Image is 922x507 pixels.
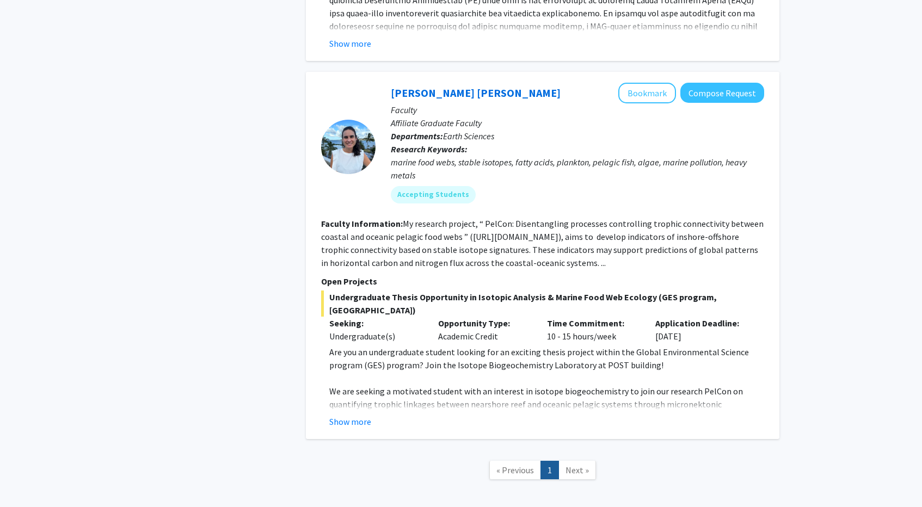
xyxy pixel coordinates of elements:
p: Affiliate Graduate Faculty [391,116,764,129]
b: Departments: [391,131,443,141]
p: Opportunity Type: [438,317,531,330]
span: « Previous [496,465,534,475]
button: Show more [329,37,371,50]
p: Are you an undergraduate student looking for an exciting thesis project within the Global Environ... [329,345,764,372]
a: 1 [540,461,559,480]
div: Academic Credit [430,317,539,343]
p: Application Deadline: [655,317,748,330]
fg-read-more: My research project, “ PelCon: Disentangling processes controlling trophic connectivity between c... [321,218,764,268]
button: Compose Request to Rita Garcia Seoane [680,83,764,103]
mat-chip: Accepting Students [391,186,476,203]
p: Time Commitment: [547,317,640,330]
span: Earth Sciences [443,131,494,141]
p: Seeking: [329,317,422,330]
a: Previous Page [489,461,541,480]
nav: Page navigation [306,450,779,494]
div: marine food webs, stable isotopes, fatty acids, plankton, pelagic fish, algae, marine pollution, ... [391,156,764,182]
p: We are seeking a motivated student with an interest in isotope biogeochemistry to join our resear... [329,385,764,437]
div: [DATE] [647,317,756,343]
div: Undergraduate(s) [329,330,422,343]
p: Faculty [391,103,764,116]
button: Show more [329,415,371,428]
div: 10 - 15 hours/week [539,317,648,343]
p: Open Projects [321,275,764,288]
button: Add Rita Garcia Seoane to Bookmarks [618,83,676,103]
a: [PERSON_NAME] [PERSON_NAME] [391,86,561,100]
a: Next Page [558,461,596,480]
span: Undergraduate Thesis Opportunity in Isotopic Analysis & Marine Food Web Ecology (GES program, [GE... [321,290,764,317]
b: Faculty Information: [321,218,403,229]
span: Next » [566,465,589,475]
b: Research Keywords: [391,144,468,154]
iframe: Chat [8,458,46,499]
